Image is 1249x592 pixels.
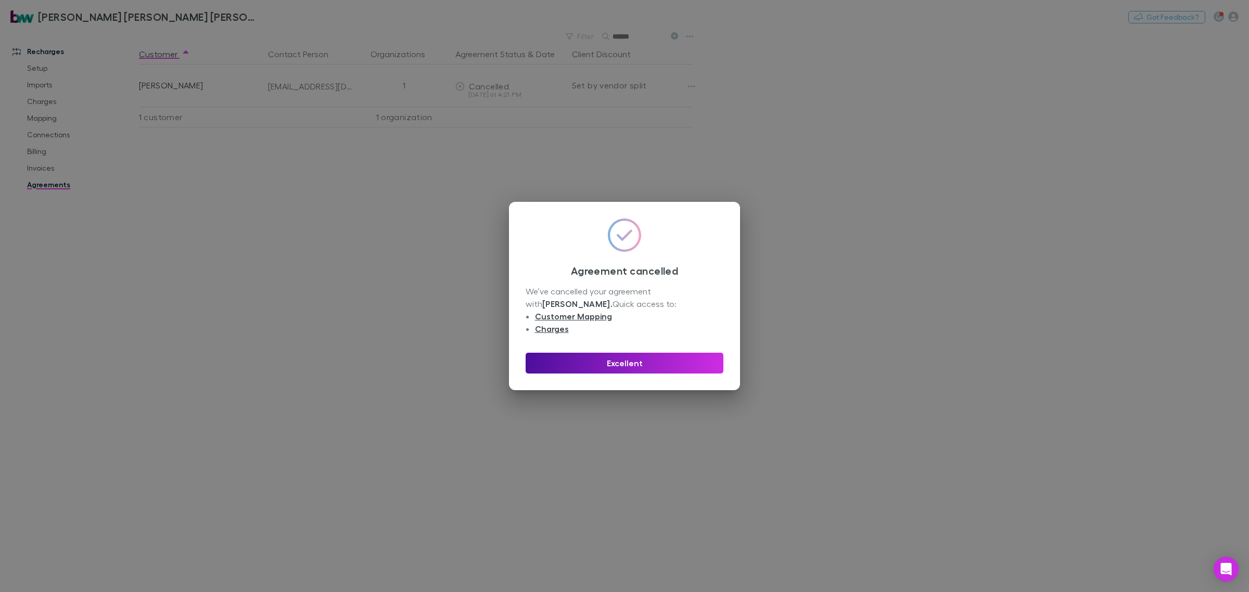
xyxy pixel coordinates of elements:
[542,299,613,309] strong: [PERSON_NAME] .
[535,311,612,321] a: Customer Mapping
[526,353,723,374] button: Excellent
[608,218,641,252] img: svg%3e
[526,285,723,336] div: We’ve cancelled your agreement with Quick access to:
[535,324,569,334] a: Charges
[1214,557,1239,582] div: Open Intercom Messenger
[526,264,723,277] h3: Agreement cancelled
